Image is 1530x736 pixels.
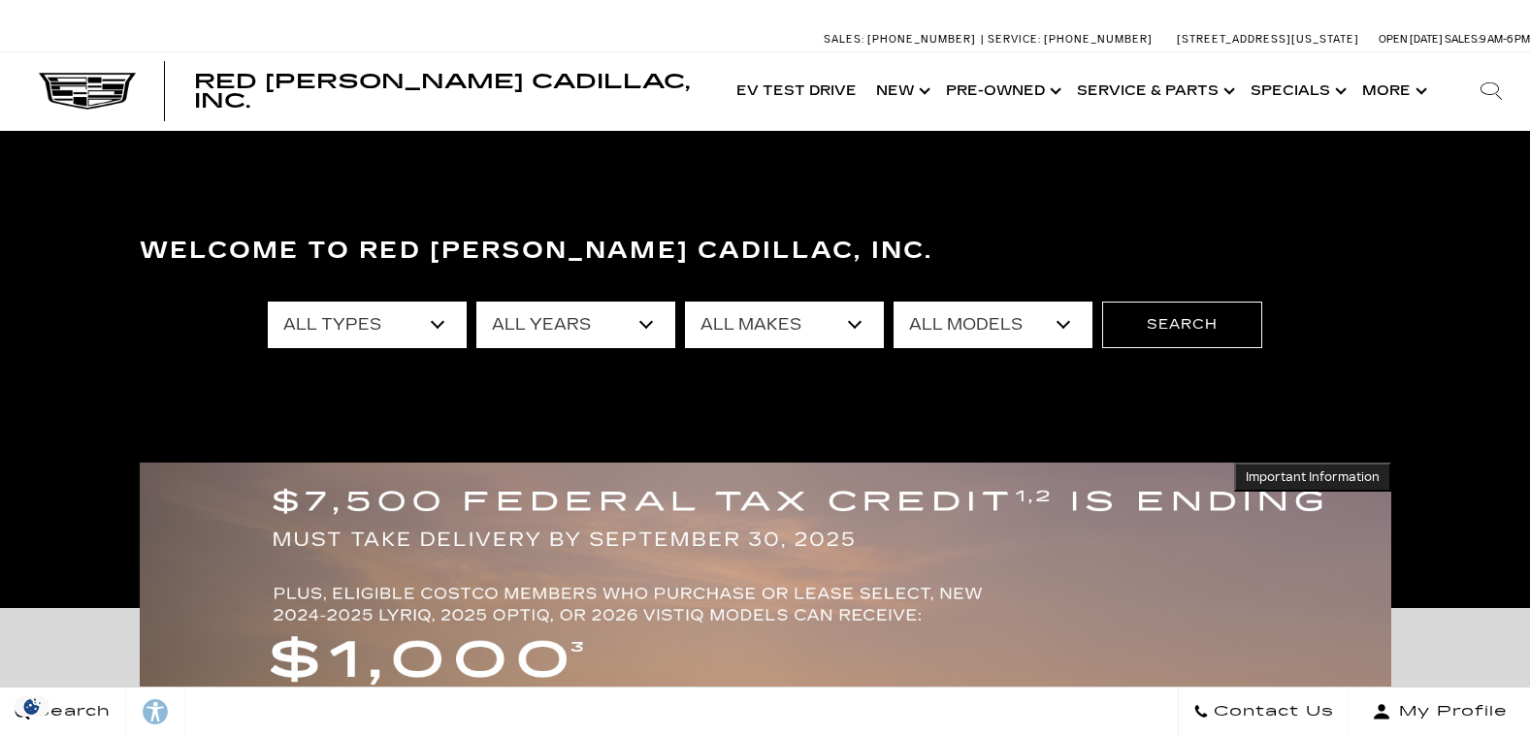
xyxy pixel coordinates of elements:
[30,698,111,725] span: Search
[894,302,1092,348] select: Filter by model
[824,33,864,46] span: Sales:
[866,52,936,130] a: New
[1379,33,1443,46] span: Open [DATE]
[1350,688,1530,736] button: Open user profile menu
[140,232,1391,271] h3: Welcome to Red [PERSON_NAME] Cadillac, Inc.
[1044,33,1153,46] span: [PHONE_NUMBER]
[1177,33,1359,46] a: [STREET_ADDRESS][US_STATE]
[194,72,707,111] a: Red [PERSON_NAME] Cadillac, Inc.
[988,33,1041,46] span: Service:
[1391,698,1508,725] span: My Profile
[194,70,690,112] span: Red [PERSON_NAME] Cadillac, Inc.
[1067,52,1241,130] a: Service & Parts
[981,34,1157,45] a: Service: [PHONE_NUMBER]
[10,696,54,717] img: Opt-Out Icon
[727,52,866,130] a: EV Test Drive
[1352,52,1433,130] button: More
[1209,698,1334,725] span: Contact Us
[476,302,675,348] select: Filter by year
[1445,33,1480,46] span: Sales:
[824,34,981,45] a: Sales: [PHONE_NUMBER]
[867,33,976,46] span: [PHONE_NUMBER]
[39,73,136,110] img: Cadillac Dark Logo with Cadillac White Text
[685,302,884,348] select: Filter by make
[1241,52,1352,130] a: Specials
[1102,302,1262,348] button: Search
[1234,463,1391,492] button: Important Information
[268,302,467,348] select: Filter by type
[10,696,54,717] section: Click to Open Cookie Consent Modal
[936,52,1067,130] a: Pre-Owned
[1178,688,1350,736] a: Contact Us
[1246,469,1380,485] span: Important Information
[1480,33,1530,46] span: 9 AM-6 PM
